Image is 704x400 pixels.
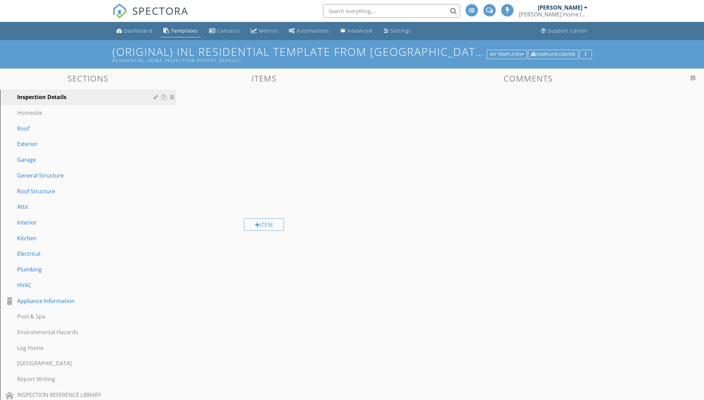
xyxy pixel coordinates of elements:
div: Inspection Details [17,93,144,101]
input: Search everything... [323,4,460,18]
div: Metrics [259,27,278,34]
div: Contacts [217,27,240,34]
div: Homesite [17,109,144,117]
h3: Comments [356,74,700,83]
div: Log Home [17,344,144,352]
div: Electrical [17,250,144,258]
a: Automations (Advanced) [286,25,332,37]
a: Settings [381,25,414,37]
div: General Structure [17,171,144,180]
div: Settings [391,27,411,34]
div: Residential Home Inspection Report Default [112,58,489,63]
a: Advanced [337,25,375,37]
div: Roof Structure [17,187,144,195]
h3: Items [176,74,352,83]
div: Roof [17,124,144,133]
div: Attic [17,203,144,211]
button: Template Center [528,50,578,59]
div: Pool & Spa [17,312,144,320]
div: Advanced [347,27,373,34]
a: Metrics [248,25,281,37]
span: SPECTORA [132,3,188,18]
div: Template Center [531,52,575,57]
div: Kitchen [17,234,144,242]
div: Exterior [17,140,144,148]
div: Automations [297,27,329,34]
a: Templates [161,25,201,37]
div: Templates [171,27,198,34]
a: Support Center [538,25,591,37]
div: Report Writing [17,375,144,383]
div: Environmental Hazards [17,328,144,336]
div: Brown's Home Inspections [519,11,588,18]
a: Contacts [206,25,243,37]
div: Garage [17,156,144,164]
div: My Templates [490,52,524,57]
button: My Templates [487,50,527,59]
div: Item [244,218,284,231]
div: Support Center [548,27,588,34]
a: Template Center [528,51,578,57]
a: SPECTORA [112,9,188,24]
div: INSPECTION REFERENCE LIBRARY [17,391,144,399]
h1: (Original) INL RESIDENTIAL TEMPLATE from [GEOGRAPHIC_DATA][PERSON_NAME] - Copy [112,46,592,63]
div: Appliance Information [17,297,144,305]
div: Interior [17,218,144,227]
div: HVAC [17,281,144,289]
div: [GEOGRAPHIC_DATA] [17,359,144,367]
a: Dashboard [114,25,155,37]
div: Dashboard [124,27,152,34]
div: Plumbing [17,265,144,274]
img: The Best Home Inspection Software - Spectora [112,3,127,19]
div: [PERSON_NAME] [538,4,582,11]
